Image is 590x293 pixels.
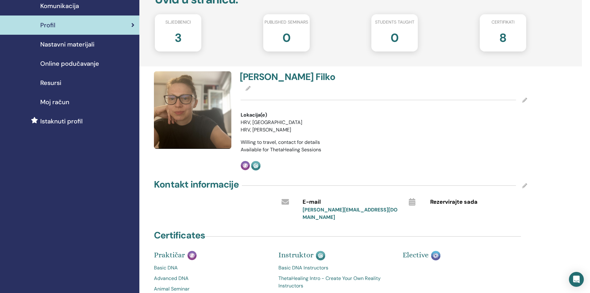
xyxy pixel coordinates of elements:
a: Advanced DNA [154,275,269,282]
div: Open Intercom Messenger [569,272,584,287]
a: ThetaHealing Intro - Create Your Own Reality Instructors [278,275,394,290]
span: Praktičar [154,251,185,259]
span: Profil [40,20,55,30]
img: default.jpg [154,71,231,149]
h2: 8 [499,28,506,45]
span: Available for ThetaHealing Sessions [241,146,321,153]
span: Elective [403,251,429,259]
span: Students taught [375,19,414,25]
li: HRV, [GEOGRAPHIC_DATA] [241,119,355,126]
span: Komunikacija [40,1,79,11]
span: Lokacija(e) [241,111,267,119]
span: Rezervirajte sada [430,198,478,206]
span: Moj račun [40,97,69,107]
h4: [PERSON_NAME] Filko [240,71,380,82]
span: Instruktor [278,251,313,259]
h4: Kontakt informacije [154,179,239,190]
a: Basic DNA Instructors [278,264,394,272]
span: Willing to travel, contact for details [241,139,320,145]
h4: Certificates [154,230,205,241]
h2: 0 [391,28,399,45]
span: Certifikati [492,19,514,25]
a: Animal Seminar [154,285,269,293]
li: HRV, [PERSON_NAME] [241,126,355,134]
span: Sljedbenici [165,19,191,25]
span: Online podučavanje [40,59,99,68]
h2: 3 [175,28,181,45]
a: [PERSON_NAME][EMAIL_ADDRESS][DOMAIN_NAME] [303,206,398,220]
span: Published seminars [264,19,308,25]
span: Nastavni materijali [40,40,94,49]
span: Istaknuti profil [40,117,83,126]
span: Resursi [40,78,61,87]
span: E-mail [303,198,321,206]
a: Basic DNA [154,264,269,272]
h2: 0 [282,28,291,45]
